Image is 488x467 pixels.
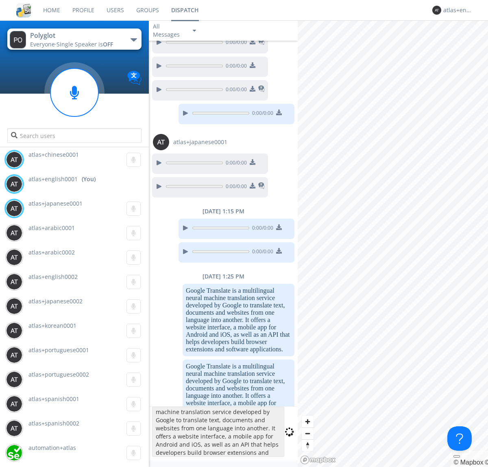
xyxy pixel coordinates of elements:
textarea: Google Translate is a multilingual neural machine translation service developed by Google to tran... [152,407,284,457]
img: 373638.png [6,322,22,339]
img: 373638.png [6,420,22,436]
img: spin.svg [284,427,294,437]
span: atlas+arabic0002 [28,248,75,256]
button: Zoom out [302,428,314,439]
img: 373638.png [6,347,22,363]
img: 373638.png [6,176,22,192]
img: download media button [250,39,255,44]
span: This is a translated message [258,84,265,95]
button: Reset bearing to north [302,439,314,451]
img: translated-message [258,182,265,189]
span: This is a translated message [258,181,265,192]
img: download media button [276,224,282,230]
span: 0:00 / 0:00 [223,62,247,71]
iframe: Toggle Customer Support [447,426,472,451]
span: atlas+english0001 [28,175,78,183]
span: automation+atlas [28,444,76,452]
span: atlas+japanese0001 [28,200,83,207]
img: download media button [250,62,255,68]
div: Everyone · [30,40,122,48]
img: cddb5a64eb264b2086981ab96f4c1ba7 [16,3,31,18]
span: 0:00 / 0:00 [223,159,247,168]
span: 0:00 / 0:00 [249,110,273,118]
span: Zoom out [302,428,314,439]
button: Toggle attribution [453,455,460,458]
div: Polyglot [30,31,122,40]
span: OFF [103,40,113,48]
span: atlas+english0002 [28,273,78,281]
img: caret-down-sm.svg [193,30,196,32]
dc-p: Google Translate is a multilingual neural machine translation service developed by Google to tran... [186,363,291,429]
img: d2d01cd9b4174d08988066c6d424eccd [6,445,22,461]
img: 373638.png [6,274,22,290]
button: PolyglotEveryone·Single Speaker isOFF [7,29,141,50]
div: [DATE] 1:25 PM [149,272,298,281]
span: atlas+portuguese0001 [28,346,89,354]
img: 373638.png [6,151,22,168]
div: (You) [82,175,96,183]
span: atlas+portuguese0002 [28,371,89,378]
div: atlas+english0001 [443,6,474,14]
img: 373638.png [6,225,22,241]
img: download media button [250,86,255,92]
span: atlas+japanese0001 [173,138,227,146]
span: atlas+arabic0001 [28,224,75,232]
img: translated-message [258,38,265,45]
span: atlas+japanese0002 [28,297,83,305]
span: 0:00 / 0:00 [223,39,247,48]
span: atlas+spanish0002 [28,419,79,427]
a: Mapbox [453,459,483,466]
div: [DATE] 1:15 PM [149,207,298,215]
img: 373638.png [10,31,26,48]
span: atlas+spanish0001 [28,395,79,403]
span: atlas+korean0001 [28,322,76,329]
dc-p: Google Translate is a multilingual neural machine translation service developed by Google to tran... [186,287,291,353]
img: 373638.png [6,371,22,388]
span: 0:00 / 0:00 [223,183,247,192]
a: Mapbox logo [300,455,336,465]
span: This is a translated message [258,37,265,48]
button: Zoom in [302,416,314,428]
span: Single Speaker is [57,40,113,48]
img: download media button [276,110,282,115]
img: download media button [250,183,255,189]
span: 0:00 / 0:00 [223,86,247,95]
img: download media button [276,248,282,254]
img: 373638.png [6,249,22,265]
img: download media button [250,159,255,165]
img: Translation enabled [127,71,142,85]
img: translated-message [258,86,265,92]
input: Search users [7,128,141,143]
img: 373638.png [6,396,22,412]
span: 0:00 / 0:00 [249,224,273,233]
img: 373638.png [432,6,441,15]
img: 373638.png [6,298,22,314]
div: All Messages [153,22,185,39]
img: 373638.png [153,134,169,150]
span: atlas+chinese0001 [28,151,79,158]
img: 373638.png [6,200,22,217]
span: 0:00 / 0:00 [249,248,273,257]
